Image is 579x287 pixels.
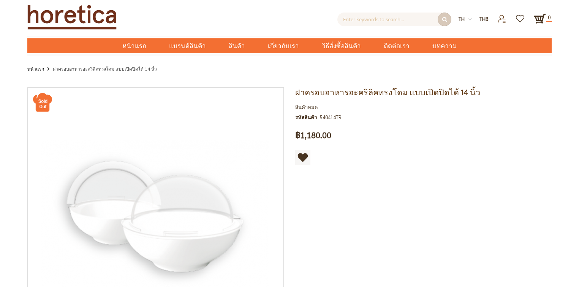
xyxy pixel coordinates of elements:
[322,38,361,54] span: วิธีสั่งซื้อสินค้า
[111,38,158,53] a: หน้าแรก
[479,16,489,22] span: THB
[432,38,457,54] span: บทความ
[295,86,480,99] span: ฝาครอบอาหารอะคริลิคทรงโดม แบบเปิดปิดได้ 14 นิ้ว
[27,5,117,30] img: Horetica.com
[158,38,217,53] a: แบรนด์สินค้า
[217,38,256,53] a: สินค้า
[459,16,465,22] span: th
[122,41,146,51] span: หน้าแรก
[372,38,421,53] a: ติดต่อเรา
[295,103,552,111] div: สถานะของสินค้า
[546,13,552,22] span: 0
[27,65,44,73] a: หน้าแรก
[310,38,372,53] a: วิธีสั่งซื้อสินค้า
[169,38,206,54] span: แบรนด์สินค้า
[295,150,310,165] a: เพิ่มไปยังรายการโปรด
[320,113,342,121] div: 540414TR
[295,104,318,110] span: สินค้าหมด
[256,38,310,53] a: เกี่ยวกับเรา
[229,38,245,54] span: สินค้า
[468,17,472,21] img: dropdown-icon.svg
[421,38,468,53] a: บทความ
[295,131,331,139] span: ฿1,180.00
[295,113,320,121] strong: รหัสสินค้า
[511,13,530,19] a: รายการโปรด
[384,38,410,54] span: ติดต่อเรา
[268,38,299,54] span: เกี่ยวกับเรา
[534,13,546,25] a: 0
[45,65,157,74] li: ฝาครอบอาหารอะคริลิคทรงโดม แบบเปิดปิดได้ 14 นิ้ว
[493,13,511,19] a: เข้าสู่ระบบ
[33,93,52,112] img: ฝาครอบอาหารอะคริลิคทรงโดม แบบเปิดปิดได้ 14 นิ้ว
